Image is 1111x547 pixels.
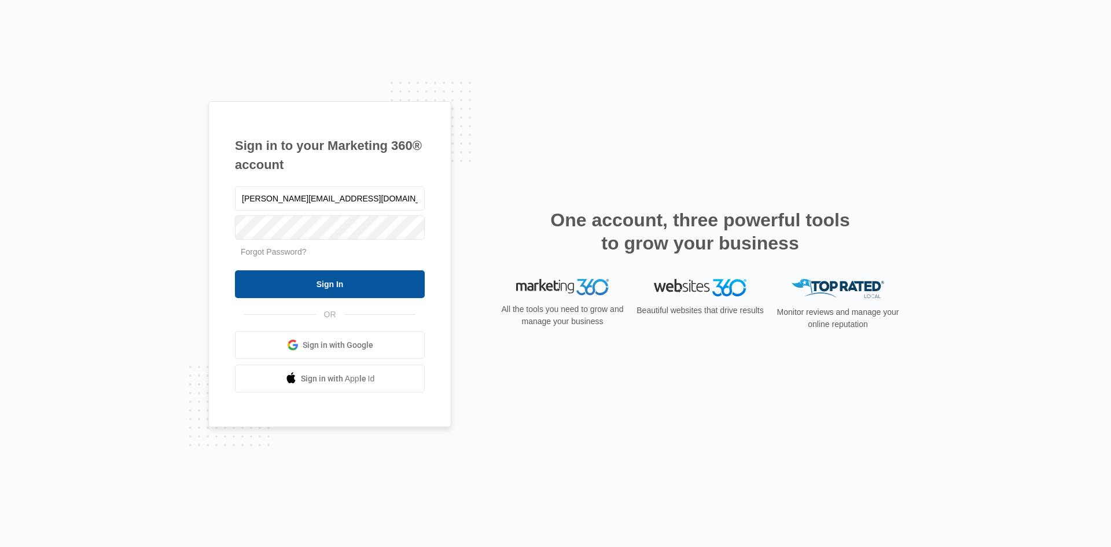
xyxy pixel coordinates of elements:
img: Marketing 360 [516,279,609,295]
h2: One account, three powerful tools to grow your business [547,208,854,255]
span: OR [316,309,344,321]
img: Websites 360 [654,279,746,296]
span: Sign in with Apple Id [301,373,375,385]
a: Sign in with Google [235,331,425,359]
span: Sign in with Google [303,339,373,351]
h1: Sign in to your Marketing 360® account [235,136,425,174]
p: All the tools you need to grow and manage your business [498,303,627,328]
input: Email [235,186,425,211]
img: Top Rated Local [792,279,884,298]
a: Sign in with Apple Id [235,365,425,392]
a: Forgot Password? [241,247,307,256]
p: Monitor reviews and manage your online reputation [773,306,903,331]
input: Sign In [235,270,425,298]
p: Beautiful websites that drive results [635,304,765,317]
